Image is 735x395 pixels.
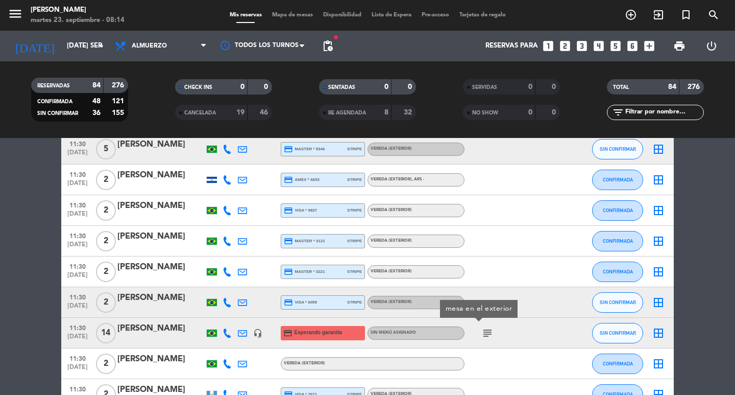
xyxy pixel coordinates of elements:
[472,110,498,115] span: NO SHOW
[96,262,116,282] span: 2
[284,237,293,246] i: credit_card
[652,266,665,278] i: border_all
[695,31,727,61] div: LOG OUT
[31,15,125,26] div: martes 23. septiembre - 08:14
[253,329,262,338] i: headset_mic
[267,12,318,18] span: Mapa de mesas
[322,40,334,52] span: pending_actions
[284,267,325,276] span: master * 3221
[603,177,633,182] span: CONFIRMADA
[347,268,362,275] span: stripe
[652,143,665,155] i: border_all
[8,35,62,57] i: [DATE]
[347,146,362,152] span: stripe
[603,238,633,244] span: CONFIRMADA
[481,327,494,339] i: subject
[592,354,643,374] button: CONFIRMADA
[318,12,366,18] span: Disponibilidad
[96,200,116,221] span: 2
[592,323,643,343] button: SIN CONFIRMAR
[472,85,497,90] span: SERVIDAS
[284,298,317,307] span: visa * 6059
[347,238,362,244] span: stripe
[600,146,636,152] span: SIN CONFIRMAR
[575,39,589,53] i: looks_3
[603,361,633,366] span: CONFIRMADA
[347,207,362,214] span: stripe
[284,206,293,215] i: credit_card
[347,176,362,183] span: stripe
[284,175,320,184] span: amex * 6653
[592,170,643,190] button: CONFIRMADA
[600,330,636,336] span: SIN CONFIRMAR
[65,272,90,284] span: [DATE]
[652,235,665,247] i: border_all
[240,83,244,90] strong: 0
[592,39,605,53] i: looks_4
[384,83,388,90] strong: 0
[446,304,512,314] div: mesa en el exterior
[37,111,78,116] span: SIN CONFIRMAR
[688,83,702,90] strong: 276
[485,42,538,50] span: Reservas para
[65,364,90,376] span: [DATE]
[65,241,90,253] span: [DATE]
[112,109,126,117] strong: 155
[92,82,101,89] strong: 84
[117,199,204,213] div: [PERSON_NAME]
[92,98,101,105] strong: 48
[117,291,204,305] div: [PERSON_NAME]
[65,321,90,333] span: 11:30
[65,333,90,345] span: [DATE]
[65,383,90,394] span: 11:30
[65,137,90,149] span: 11:30
[65,260,90,272] span: 11:30
[652,174,665,186] i: border_all
[132,42,167,50] span: Almuerzo
[652,9,665,21] i: exit_to_app
[96,354,116,374] span: 2
[371,269,412,273] span: Vereda (EXTERIOR)
[552,109,558,116] strong: 0
[117,261,204,274] div: [PERSON_NAME]
[96,231,116,251] span: 2
[371,331,416,335] span: Sin menú asignado
[668,83,676,90] strong: 84
[96,170,116,190] span: 2
[347,299,362,306] span: stripe
[680,9,692,21] i: turned_in_not
[609,39,622,53] i: looks_5
[371,177,424,181] span: Vereda (EXTERIOR)
[592,231,643,251] button: CONFIRMADA
[624,107,703,118] input: Filtrar por nombre...
[284,175,293,184] i: credit_card
[404,109,414,116] strong: 32
[117,138,204,151] div: [PERSON_NAME]
[284,267,293,276] i: credit_card
[625,9,637,21] i: add_circle_outline
[366,12,416,18] span: Lista de Espera
[65,180,90,192] span: [DATE]
[8,6,23,25] button: menu
[284,237,325,246] span: master * 3121
[65,168,90,180] span: 11:30
[603,207,633,213] span: CONFIRMADA
[592,292,643,313] button: SIN CONFIRMAR
[652,327,665,339] i: border_all
[37,83,70,88] span: RESERVADAS
[65,149,90,161] span: [DATE]
[65,291,90,303] span: 11:30
[31,5,125,15] div: [PERSON_NAME]
[558,39,572,53] i: looks_two
[95,40,107,52] i: arrow_drop_down
[528,83,532,90] strong: 0
[371,239,412,243] span: Vereda (EXTERIOR)
[592,200,643,221] button: CONFIRMADA
[528,109,532,116] strong: 0
[112,82,126,89] strong: 276
[65,352,90,364] span: 11:30
[236,109,244,116] strong: 19
[603,269,633,274] span: CONFIRMADA
[613,85,629,90] span: TOTAL
[264,83,270,90] strong: 0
